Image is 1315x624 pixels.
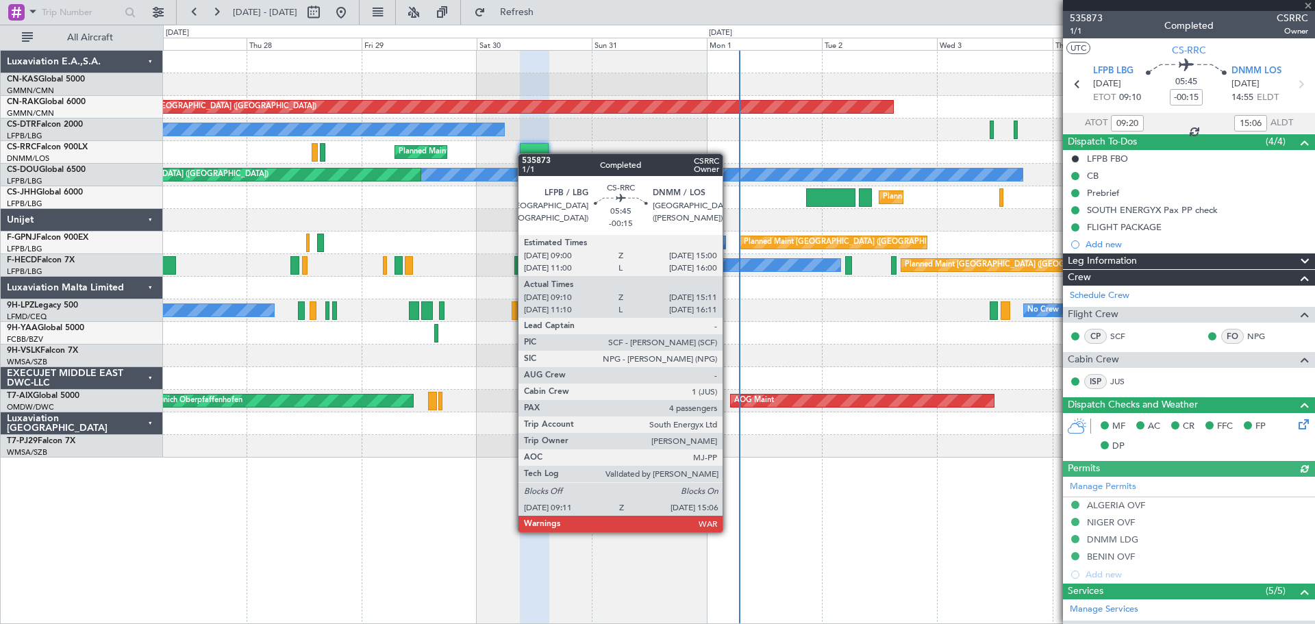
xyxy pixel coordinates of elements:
[1110,375,1141,388] a: JUS
[1255,420,1266,434] span: FP
[1027,300,1059,321] div: No Crew
[7,199,42,209] a: LFPB/LBG
[7,188,36,197] span: CS-JHH
[1068,134,1137,150] span: Dispatch To-Dos
[744,232,960,253] div: Planned Maint [GEOGRAPHIC_DATA] ([GEOGRAPHIC_DATA])
[1119,91,1141,105] span: 09:10
[468,1,550,23] button: Refresh
[1066,42,1090,54] button: UTC
[7,75,85,84] a: CN-KASGlobal 5000
[7,98,86,106] a: CN-RAKGlobal 6000
[7,301,34,310] span: 9H-LPZ
[1277,25,1308,37] span: Owner
[1070,603,1138,616] a: Manage Services
[7,188,83,197] a: CS-JHHGlobal 6000
[1231,64,1281,78] span: DNMM LOS
[7,153,49,164] a: DNMM/LOS
[7,392,79,400] a: T7-AIXGlobal 5000
[15,27,149,49] button: All Aircraft
[1221,329,1244,344] div: FO
[1070,11,1103,25] span: 535873
[734,390,774,411] div: AOG Maint
[7,143,36,151] span: CS-RRC
[1068,253,1137,269] span: Leg Information
[1217,420,1233,434] span: FFC
[1257,91,1279,105] span: ELDT
[7,166,86,174] a: CS-DOUGlobal 6500
[101,97,316,117] div: Planned Maint [GEOGRAPHIC_DATA] ([GEOGRAPHIC_DATA])
[166,27,189,39] div: [DATE]
[7,392,33,400] span: T7-AIX
[1270,116,1293,130] span: ALDT
[1053,38,1168,50] div: Thu 4
[1266,584,1286,598] span: (5/5)
[7,312,47,322] a: LFMD/CEQ
[362,38,477,50] div: Fri 29
[557,232,588,253] div: No Crew
[1068,307,1118,323] span: Flight Crew
[1087,187,1119,199] div: Prebrief
[1084,374,1107,389] div: ISP
[477,38,592,50] div: Sat 30
[42,2,121,23] input: Trip Number
[905,255,1120,275] div: Planned Maint [GEOGRAPHIC_DATA] ([GEOGRAPHIC_DATA])
[7,447,47,458] a: WMSA/SZB
[91,390,242,411] div: Unplanned Maint Munich Oberpfaffenhofen
[7,324,84,332] a: 9H-YAAGlobal 5000
[1231,91,1253,105] span: 14:55
[7,437,38,445] span: T7-PJ29
[1277,11,1308,25] span: CSRRC
[7,256,75,264] a: F-HECDFalcon 7X
[1247,330,1278,342] a: NPG
[822,38,937,50] div: Tue 2
[7,357,47,367] a: WMSA/SZB
[7,143,88,151] a: CS-RRCFalcon 900LX
[7,75,38,84] span: CN-KAS
[1068,584,1103,599] span: Services
[7,86,54,96] a: GMMN/CMN
[1110,330,1141,342] a: SCF
[7,176,42,186] a: LFPB/LBG
[1087,221,1162,233] div: FLIGHT PACKAGE
[233,6,297,18] span: [DATE] - [DATE]
[592,38,707,50] div: Sun 31
[1231,77,1260,91] span: [DATE]
[1112,440,1125,453] span: DP
[937,38,1052,50] div: Wed 3
[1084,329,1107,344] div: CP
[131,38,246,50] div: Wed 27
[1172,43,1206,58] span: CS-RRC
[36,33,145,42] span: All Aircraft
[672,255,703,275] div: No Crew
[1068,352,1119,368] span: Cabin Crew
[7,121,36,129] span: CS-DTR
[1068,270,1091,286] span: Crew
[7,98,39,106] span: CN-RAK
[1085,116,1107,130] span: ATOT
[1266,134,1286,149] span: (4/4)
[7,402,54,412] a: OMDW/DWC
[1164,18,1214,33] div: Completed
[7,121,83,129] a: CS-DTRFalcon 2000
[709,27,732,39] div: [DATE]
[7,131,42,141] a: LFPB/LBG
[488,8,546,17] span: Refresh
[1086,238,1308,250] div: Add new
[7,256,37,264] span: F-HECD
[7,301,78,310] a: 9H-LPZLegacy 500
[1093,64,1134,78] span: LFPB LBG
[1093,77,1121,91] span: [DATE]
[7,334,43,345] a: FCBB/BZV
[7,266,42,277] a: LFPB/LBG
[1183,420,1194,434] span: CR
[1175,75,1197,89] span: 05:45
[1093,91,1116,105] span: ETOT
[7,437,75,445] a: T7-PJ29Falcon 7X
[7,234,88,242] a: F-GPNJFalcon 900EX
[1112,420,1125,434] span: MF
[883,187,1099,208] div: Planned Maint [GEOGRAPHIC_DATA] ([GEOGRAPHIC_DATA])
[1148,420,1160,434] span: AC
[399,142,614,162] div: Planned Maint [GEOGRAPHIC_DATA] ([GEOGRAPHIC_DATA])
[247,38,362,50] div: Thu 28
[1087,204,1218,216] div: SOUTH ENERGYX Pax PP check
